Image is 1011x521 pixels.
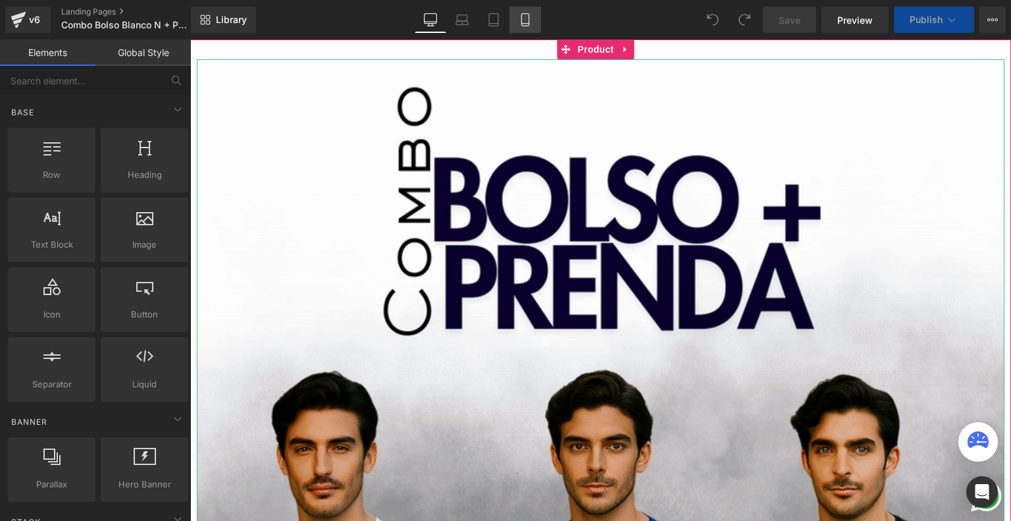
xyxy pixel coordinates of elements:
div: Open WhatsApp chat [778,439,814,475]
span: Preview [837,13,873,27]
span: Parallax [12,478,91,491]
button: Undo [700,7,726,33]
span: Separator [12,377,91,391]
a: Laptop [446,7,478,33]
a: Global Style [95,40,191,66]
button: More [979,7,1006,33]
a: New Library [191,7,256,33]
span: Text Block [12,238,91,252]
button: Redo [731,7,758,33]
span: Save [779,13,800,27]
span: Base [10,106,36,119]
span: Banner [10,416,49,428]
a: Landing Pages [61,7,213,17]
span: Publish [910,14,943,25]
a: Send a message via WhatsApp [778,439,814,475]
div: Open Intercom Messenger [966,476,998,508]
span: Row [12,168,91,182]
a: Desktop [415,7,446,33]
span: Library [216,14,247,26]
span: Hero Banner [105,478,184,491]
span: Heading [105,168,184,182]
span: Icon [12,308,91,321]
span: Combo Bolso Blanco N + Prenda [61,20,188,30]
a: Tablet [478,7,509,33]
span: Button [105,308,184,321]
span: Image [105,238,184,252]
div: v6 [26,11,43,28]
span: Liquid [105,377,184,391]
button: Publish [894,7,974,33]
a: Mobile [509,7,541,33]
a: v6 [5,7,51,33]
a: Preview [821,7,889,33]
